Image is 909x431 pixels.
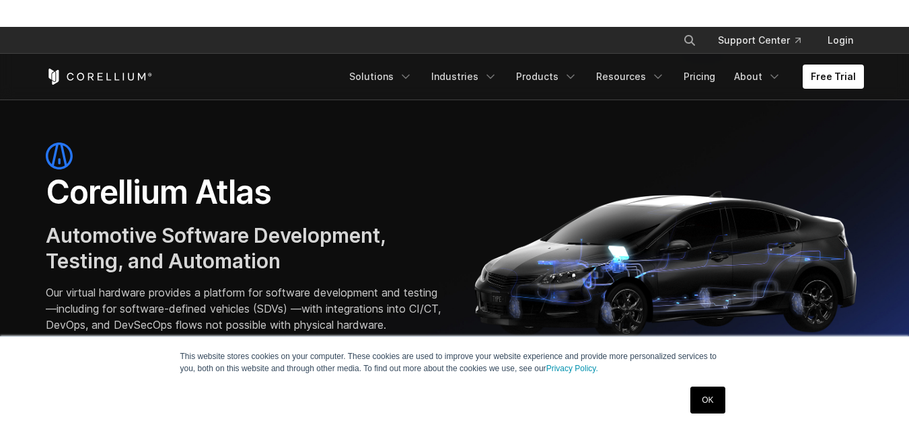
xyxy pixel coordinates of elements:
a: Support Center [707,28,811,52]
p: Our virtual hardware provides a platform for software development and testing—including for softw... [46,284,441,333]
div: Navigation Menu [341,65,864,89]
h1: Corellium Atlas [46,172,441,212]
a: Privacy Policy. [546,364,598,373]
a: Corellium Home [46,69,153,85]
a: Products [508,65,585,89]
a: OK [690,387,725,414]
a: About [726,65,789,89]
div: Navigation Menu [667,28,864,52]
img: Corellium_Hero_Atlas_Header [468,180,864,348]
a: Industries [423,65,505,89]
span: Automotive Software Development, Testing, and Automation [46,223,386,273]
p: This website stores cookies on your computer. These cookies are used to improve your website expe... [180,350,729,375]
a: Login [817,28,864,52]
img: atlas-icon [46,143,73,169]
a: Resources [588,65,673,89]
a: Pricing [676,65,723,89]
button: Search [678,28,702,52]
a: Free Trial [803,65,864,89]
a: Solutions [341,65,421,89]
